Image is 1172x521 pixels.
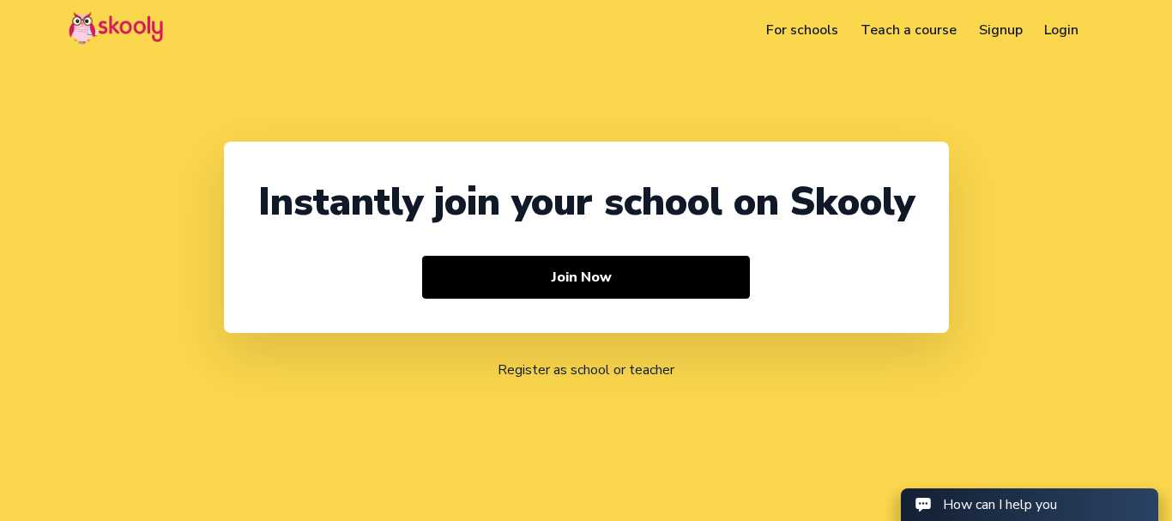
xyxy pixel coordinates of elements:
a: Teach a course [849,16,968,44]
div: Instantly join your school on Skooly [258,176,915,228]
a: Login [1033,16,1090,44]
a: Register as school or teacher [498,360,674,379]
a: Signup [968,16,1034,44]
a: For schools [756,16,850,44]
img: Skooly [69,11,163,45]
button: Join Now [422,256,751,299]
